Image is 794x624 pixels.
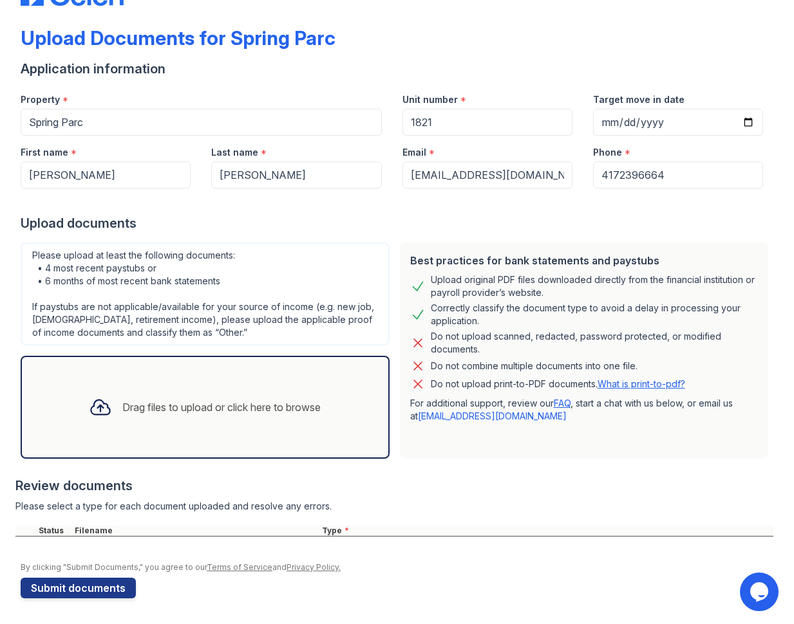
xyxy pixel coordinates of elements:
[15,477,773,495] div: Review documents
[72,526,319,536] div: Filename
[21,26,336,50] div: Upload Documents for Spring Parc
[598,378,685,389] a: What is print-to-pdf?
[410,253,759,268] div: Best practices for bank statements and paystubs
[21,243,390,345] div: Please upload at least the following documents: • 4 most recent paystubs or • 6 months of most re...
[15,500,773,513] div: Please select a type for each document uploaded and resolve any errors.
[431,358,638,374] div: Do not combine multiple documents into one file.
[554,398,571,408] a: FAQ
[431,330,759,356] div: Do not upload scanned, redacted, password protected, or modified documents.
[21,214,773,232] div: Upload documents
[122,399,321,415] div: Drag files to upload or click here to browse
[410,397,759,423] p: For additional support, review our , start a chat with us below, or email us at
[21,93,60,106] label: Property
[593,93,685,106] label: Target move in date
[21,146,68,159] label: First name
[207,562,272,572] a: Terms of Service
[740,573,781,611] iframe: chat widget
[319,526,773,536] div: Type
[211,146,258,159] label: Last name
[36,526,72,536] div: Status
[593,146,622,159] label: Phone
[21,562,773,573] div: By clicking "Submit Documents," you agree to our and
[21,578,136,598] button: Submit documents
[21,60,773,78] div: Application information
[402,146,426,159] label: Email
[418,410,567,421] a: [EMAIL_ADDRESS][DOMAIN_NAME]
[431,302,759,327] div: Correctly classify the document type to avoid a delay in processing your application.
[431,273,759,299] div: Upload original PDF files downloaded directly from the financial institution or payroll provider’...
[402,93,458,106] label: Unit number
[287,562,341,572] a: Privacy Policy.
[431,378,685,390] p: Do not upload print-to-PDF documents.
